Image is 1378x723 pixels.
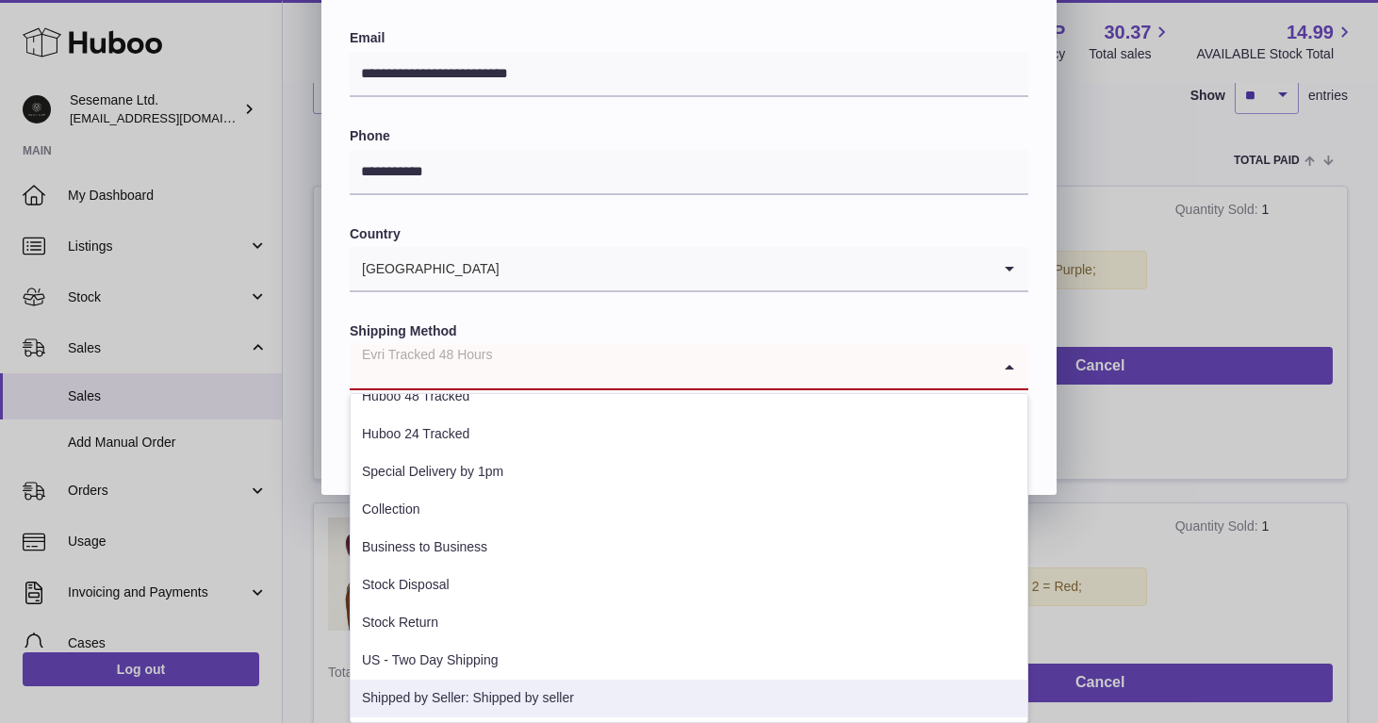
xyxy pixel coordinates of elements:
[350,225,1028,243] label: Country
[350,247,1028,292] div: Search for option
[351,529,1027,567] li: Business to Business
[351,453,1027,491] li: Special Delivery by 1pm
[350,29,1028,47] label: Email
[351,642,1027,680] li: US - Two Day Shipping
[351,378,1027,416] li: Huboo 48 Tracked
[350,127,1028,145] label: Phone
[351,680,1027,717] li: Shipped by Seller: Shipped by seller
[350,345,991,388] input: Search for option
[500,247,991,290] input: Search for option
[351,491,1027,529] li: Collection
[350,247,500,290] span: [GEOGRAPHIC_DATA]
[351,604,1027,642] li: Stock Return
[350,322,1028,340] label: Shipping Method
[351,567,1027,604] li: Stock Disposal
[351,416,1027,453] li: Huboo 24 Tracked
[350,345,1028,390] div: Search for option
